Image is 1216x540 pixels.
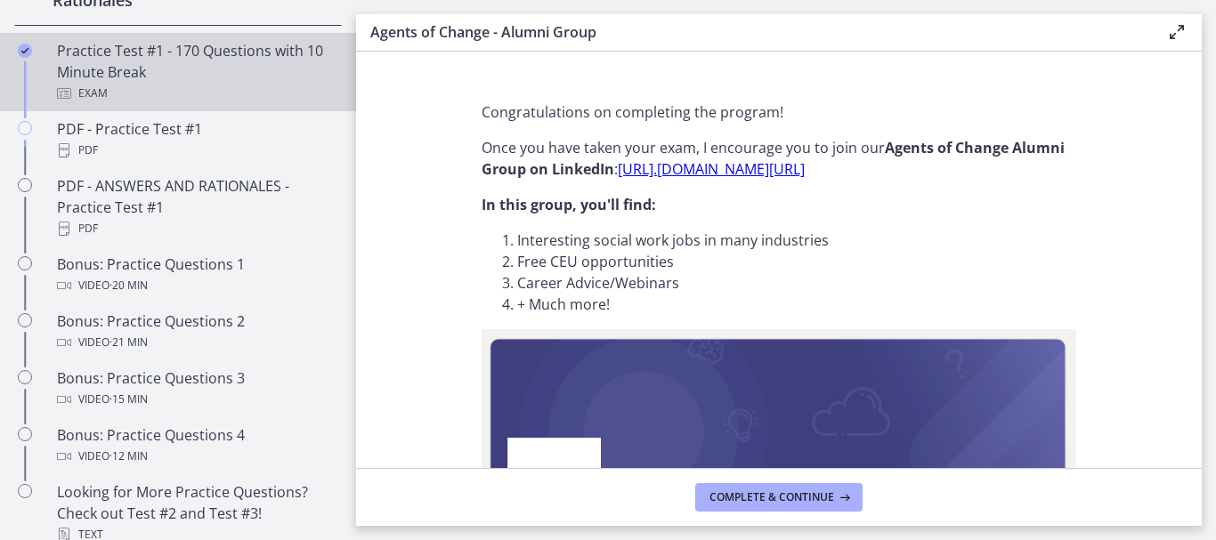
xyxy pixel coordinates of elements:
[482,195,656,214] strong: In this group, you'll find:
[109,275,148,296] span: · 20 min
[57,40,335,104] div: Practice Test #1 - 170 Questions with 10 Minute Break
[57,175,335,239] div: PDF - ANSWERS AND RATIONALES - Practice Test #1
[709,490,834,504] span: Complete & continue
[109,332,148,353] span: · 21 min
[57,367,335,410] div: Bonus: Practice Questions 3
[109,446,148,467] span: · 12 min
[482,101,1076,123] p: Congratulations on completing the program!
[695,483,863,512] button: Complete & continue
[57,424,335,467] div: Bonus: Practice Questions 4
[57,310,335,353] div: Bonus: Practice Questions 2
[109,389,148,410] span: · 15 min
[57,275,335,296] div: Video
[57,332,335,353] div: Video
[57,140,335,161] div: PDF
[517,294,1076,315] li: + Much more!
[517,272,1076,294] li: Career Advice/Webinars
[57,118,335,161] div: PDF - Practice Test #1
[57,218,335,239] div: PDF
[18,44,32,58] i: Completed
[482,137,1076,180] p: Once you have taken your exam, I encourage you to join our :
[370,21,1138,43] h3: Agents of Change - Alumni Group
[57,446,335,467] div: Video
[57,254,335,296] div: Bonus: Practice Questions 1
[57,389,335,410] div: Video
[517,251,1076,272] li: Free CEU opportunities
[517,230,1076,251] li: Interesting social work jobs in many industries
[57,83,335,104] div: Exam
[618,159,805,179] a: [URL].[DOMAIN_NAME][URL]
